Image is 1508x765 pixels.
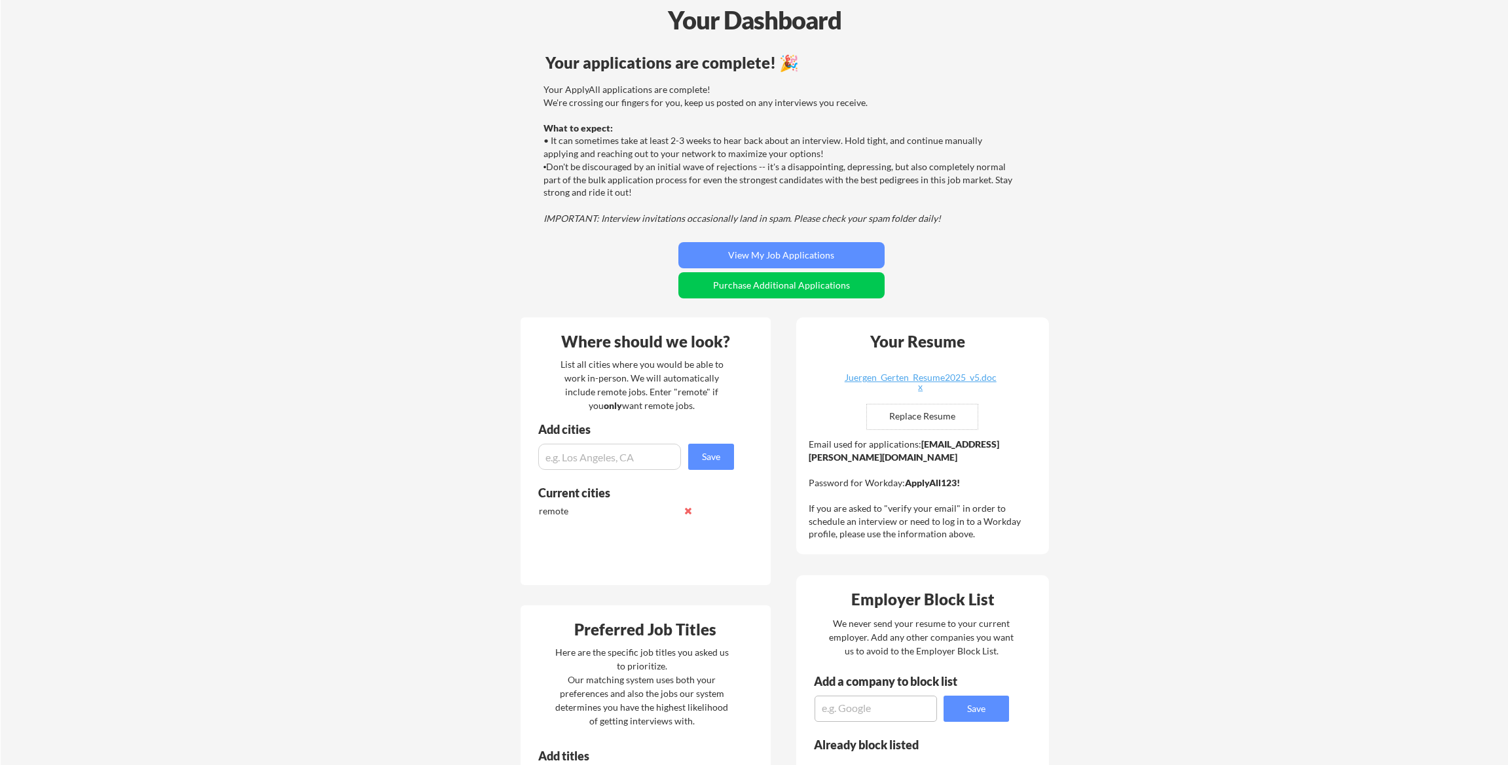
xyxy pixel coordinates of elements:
strong: [EMAIL_ADDRESS][PERSON_NAME][DOMAIN_NAME] [809,438,999,463]
div: Already block listed [814,739,991,751]
strong: ApplyAll123! [905,477,960,488]
a: Juergen_Gerten_Resume2025_v5.docx [843,373,999,393]
div: We never send your resume to your current employer. Add any other companies you want us to avoid ... [828,616,1015,658]
div: Add titles [538,750,723,762]
font: • [543,162,547,172]
div: Employer Block List [801,592,1045,607]
input: e.g. Los Angeles, CA [538,444,681,470]
div: Current cities [538,487,720,499]
div: Add cities [538,423,737,435]
div: Your Dashboard [1,1,1508,39]
button: Purchase Additional Applications [678,272,885,298]
strong: What to expect: [543,122,613,133]
div: remote [539,505,677,518]
button: Save [688,444,734,470]
div: Where should we look? [524,334,767,349]
div: Your Resume [853,334,983,349]
div: Juergen_Gerten_Resume2025_v5.docx [843,373,999,391]
div: Email used for applications: Password for Workday: If you are asked to "verify your email" in ord... [809,438,1040,541]
em: IMPORTANT: Interview invitations occasionally land in spam. Please check your spam folder daily! [543,213,941,224]
div: Your applications are complete! 🎉 [545,55,1018,71]
strong: only [604,400,622,411]
div: Here are the specific job titles you asked us to prioritize. Our matching system uses both your p... [552,645,732,728]
button: Save [944,696,1009,722]
button: View My Job Applications [678,242,885,268]
div: Add a company to block list [814,675,978,687]
div: Preferred Job Titles [524,622,767,637]
div: List all cities where you would be able to work in-person. We will automatically include remote j... [552,357,732,412]
div: Your ApplyAll applications are complete! We're crossing our fingers for you, keep us posted on an... [543,83,1016,224]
